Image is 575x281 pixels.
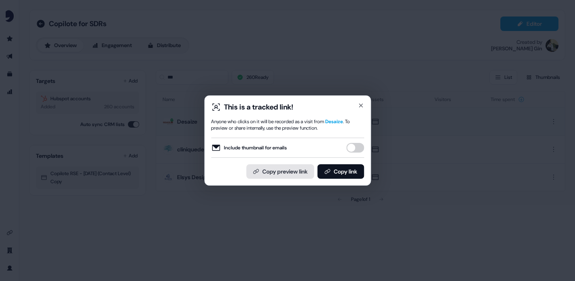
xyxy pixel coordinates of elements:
[317,164,364,179] button: Copy link
[325,118,343,125] span: Desaize
[211,118,364,131] div: Anyone who clicks on it will be recorded as a visit from . To preview or share internally, use th...
[211,143,287,153] label: Include thumbnail for emails
[224,102,293,112] div: This is a tracked link!
[246,164,314,179] button: Copy preview link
